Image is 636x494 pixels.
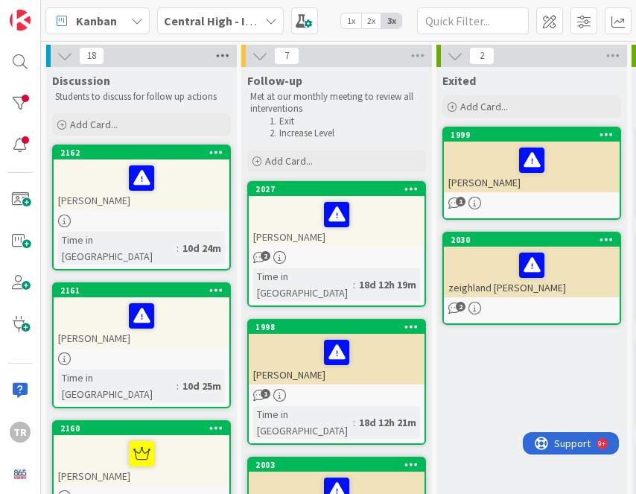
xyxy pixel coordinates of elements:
li: Increase Level [265,127,424,139]
div: 2160[PERSON_NAME] [54,422,229,486]
span: 2x [361,13,381,28]
div: 2162[PERSON_NAME] [54,146,229,210]
li: Exit [265,115,424,127]
p: Met at our monthly meeting to review all interventions [250,91,423,115]
span: 1 [261,389,270,399]
div: 2161 [60,285,229,296]
div: 2030 [451,235,620,245]
div: 1998 [249,320,424,334]
div: [PERSON_NAME] [54,435,229,486]
div: TR [10,422,31,443]
div: 1999[PERSON_NAME] [444,128,620,192]
span: 18 [79,47,104,65]
span: Discussion [52,73,110,88]
div: 10d 24m [179,240,225,256]
span: Follow-up [247,73,302,88]
b: Central High - Intervention [164,13,310,28]
span: Kanban [76,12,117,30]
div: 10d 25m [179,378,225,394]
div: 2162 [54,146,229,159]
div: 2160 [54,422,229,435]
span: : [353,414,355,431]
input: Quick Filter... [417,7,529,34]
div: Time in [GEOGRAPHIC_DATA] [58,370,177,402]
span: : [177,240,179,256]
div: 2003 [255,460,424,470]
div: 2027 [255,184,424,194]
div: 9+ [75,6,83,18]
div: Time in [GEOGRAPHIC_DATA] [253,268,353,301]
div: [PERSON_NAME] [249,196,424,247]
div: 18d 12h 21m [355,414,420,431]
div: 1998[PERSON_NAME] [249,320,424,384]
div: [PERSON_NAME] [54,297,229,348]
span: 2 [469,47,495,65]
div: 2162 [60,148,229,158]
div: [PERSON_NAME] [54,159,229,210]
div: 18d 12h 19m [355,276,420,293]
img: avatar [10,463,31,484]
img: Visit kanbanzone.com [10,10,31,31]
div: 1999 [451,130,620,140]
span: 7 [274,47,299,65]
span: : [353,276,355,293]
div: 2161 [54,284,229,297]
div: 1998 [255,322,424,332]
div: 2160 [60,423,229,434]
div: Time in [GEOGRAPHIC_DATA] [58,232,177,265]
span: 3x [381,13,401,28]
span: Add Card... [265,154,313,168]
span: 1x [341,13,361,28]
span: : [177,378,179,394]
div: 2030 [444,233,620,247]
div: [PERSON_NAME] [444,142,620,192]
div: 2003 [249,458,424,472]
div: [PERSON_NAME] [249,334,424,384]
div: zeighland [PERSON_NAME] [444,247,620,297]
span: Exited [442,73,476,88]
p: Students to discuss for follow up actions [55,91,228,103]
div: 2027 [249,183,424,196]
span: 1 [456,197,465,206]
div: Time in [GEOGRAPHIC_DATA] [253,406,353,439]
div: 2161[PERSON_NAME] [54,284,229,348]
span: Support [31,2,68,20]
span: Add Card... [70,118,118,131]
div: 2027[PERSON_NAME] [249,183,424,247]
span: 2 [456,302,465,311]
div: 2030zeighland [PERSON_NAME] [444,233,620,297]
span: Add Card... [460,100,508,113]
div: 1999 [444,128,620,142]
span: 2 [261,251,270,261]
